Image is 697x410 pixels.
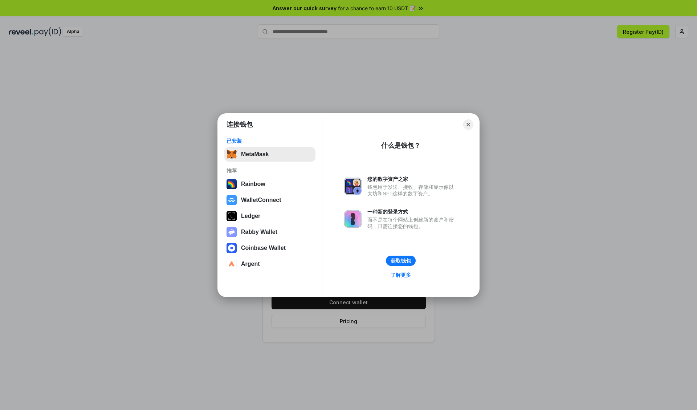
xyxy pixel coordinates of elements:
[367,216,457,230] div: 而不是在每个网站上创建新的账户和密码，只需连接您的钱包。
[241,229,277,235] div: Rabby Wallet
[227,259,237,269] img: svg+xml,%3Csvg%20width%3D%2228%22%20height%3D%2228%22%20viewBox%3D%220%200%2028%2028%22%20fill%3D...
[344,210,362,228] img: svg+xml,%3Csvg%20xmlns%3D%22http%3A%2F%2Fwww.w3.org%2F2000%2Fsvg%22%20fill%3D%22none%22%20viewBox...
[227,149,237,159] img: svg+xml,%3Csvg%20fill%3D%22none%22%20height%3D%2233%22%20viewBox%3D%220%200%2035%2033%22%20width%...
[224,193,315,207] button: WalletConnect
[367,176,457,182] div: 您的数字资产之家
[386,270,415,280] a: 了解更多
[224,241,315,255] button: Coinbase Wallet
[391,272,411,278] div: 了解更多
[241,261,260,267] div: Argent
[224,177,315,191] button: Rainbow
[227,167,313,174] div: 推荐
[224,257,315,271] button: Argent
[224,147,315,162] button: MetaMask
[241,197,281,203] div: WalletConnect
[227,227,237,237] img: svg+xml,%3Csvg%20xmlns%3D%22http%3A%2F%2Fwww.w3.org%2F2000%2Fsvg%22%20fill%3D%22none%22%20viewBox...
[241,213,260,219] div: Ledger
[367,184,457,197] div: 钱包用于发送、接收、存储和显示像以太坊和NFT这样的数字资产。
[241,245,286,251] div: Coinbase Wallet
[224,209,315,223] button: Ledger
[227,179,237,189] img: svg+xml,%3Csvg%20width%3D%22120%22%20height%3D%22120%22%20viewBox%3D%220%200%20120%20120%22%20fil...
[227,138,313,144] div: 已安装
[227,211,237,221] img: svg+xml,%3Csvg%20xmlns%3D%22http%3A%2F%2Fwww.w3.org%2F2000%2Fsvg%22%20width%3D%2228%22%20height%3...
[227,120,253,129] h1: 连接钱包
[381,141,420,150] div: 什么是钱包？
[227,195,237,205] img: svg+xml,%3Csvg%20width%3D%2228%22%20height%3D%2228%22%20viewBox%3D%220%200%2028%2028%22%20fill%3D...
[463,119,473,130] button: Close
[241,181,265,187] div: Rainbow
[344,178,362,195] img: svg+xml,%3Csvg%20xmlns%3D%22http%3A%2F%2Fwww.w3.org%2F2000%2Fsvg%22%20fill%3D%22none%22%20viewBox...
[391,257,411,264] div: 获取钱包
[227,243,237,253] img: svg+xml,%3Csvg%20width%3D%2228%22%20height%3D%2228%22%20viewBox%3D%220%200%2028%2028%22%20fill%3D...
[386,256,416,266] button: 获取钱包
[224,225,315,239] button: Rabby Wallet
[241,151,269,158] div: MetaMask
[367,208,457,215] div: 一种新的登录方式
